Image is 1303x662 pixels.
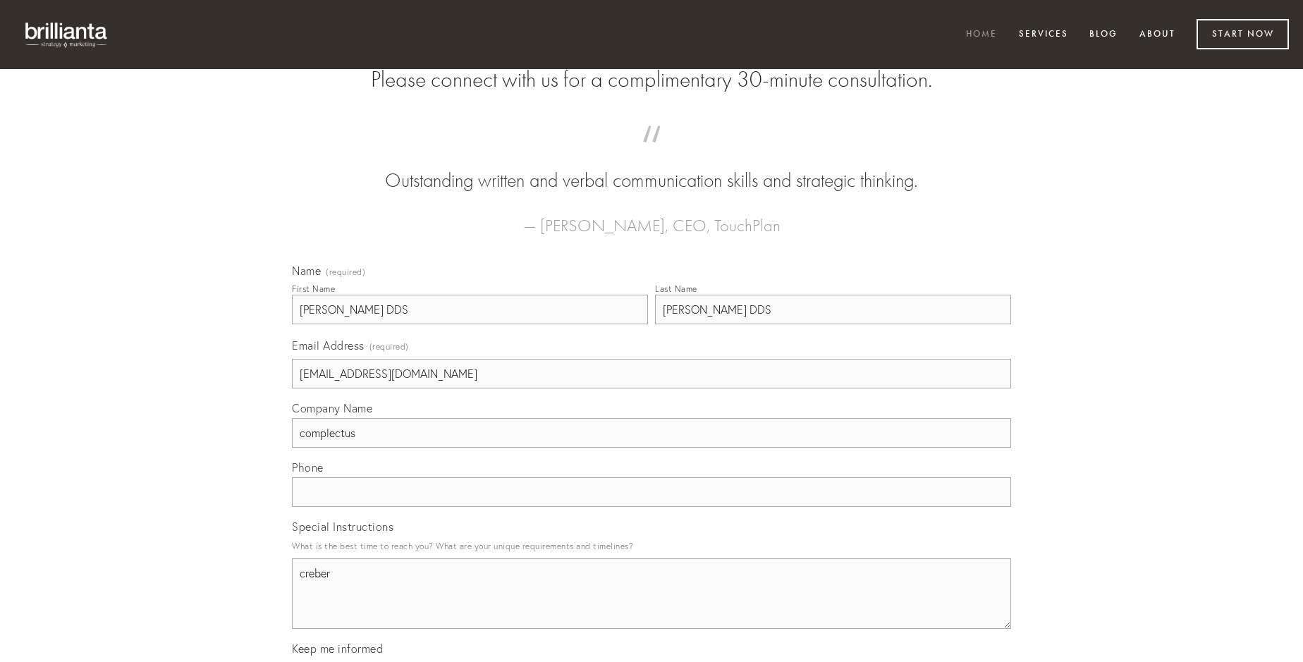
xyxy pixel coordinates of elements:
[292,264,321,278] span: Name
[292,520,393,534] span: Special Instructions
[292,558,1011,629] textarea: creber
[292,338,365,353] span: Email Address
[292,283,335,294] div: First Name
[369,337,409,356] span: (required)
[1010,23,1077,47] a: Services
[14,14,120,55] img: brillianta - research, strategy, marketing
[314,140,989,195] blockquote: Outstanding written and verbal communication skills and strategic thinking.
[314,195,989,240] figcaption: — [PERSON_NAME], CEO, TouchPlan
[292,537,1011,556] p: What is the best time to reach you? What are your unique requirements and timelines?
[655,283,697,294] div: Last Name
[1080,23,1127,47] a: Blog
[1130,23,1185,47] a: About
[1197,19,1289,49] a: Start Now
[326,268,365,276] span: (required)
[957,23,1006,47] a: Home
[314,140,989,167] span: “
[292,401,372,415] span: Company Name
[292,460,324,474] span: Phone
[292,642,383,656] span: Keep me informed
[292,66,1011,93] h2: Please connect with us for a complimentary 30-minute consultation.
